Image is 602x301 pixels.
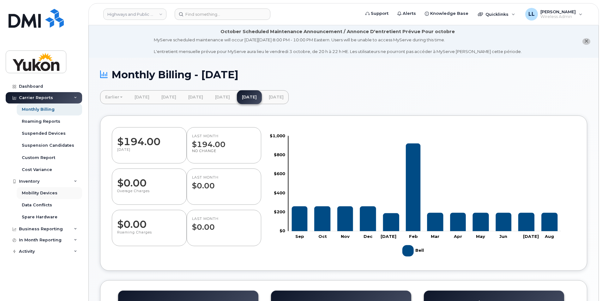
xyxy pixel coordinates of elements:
[545,234,554,239] tspan: Aug
[210,90,235,104] a: [DATE]
[402,243,425,259] g: Bell
[274,209,285,214] tspan: $200
[117,212,181,230] dd: $0.00
[237,90,262,104] a: [DATE]
[183,90,208,104] a: [DATE]
[192,127,256,139] p: LAST MONTH
[192,181,256,196] dd: $0.00
[364,234,373,239] tspan: Dec
[117,171,181,189] dd: $0.00
[117,230,181,241] p: Roaming Charges
[274,190,285,195] tspan: $400
[192,140,256,149] dd: $194.00
[156,90,181,104] a: [DATE]
[270,133,285,138] tspan: $1,000
[192,210,256,221] p: LAST MONTH
[381,234,396,239] tspan: [DATE]
[341,234,350,239] tspan: Nov
[192,169,256,180] p: LAST MONTH
[454,234,462,239] tspan: Apr
[274,171,285,176] tspan: $600
[402,243,425,259] g: Legend
[280,228,285,233] tspan: $0
[270,133,561,259] g: Chart
[129,90,154,104] a: [DATE]
[100,69,587,80] h1: Monthly Billing - [DATE]
[192,149,256,160] p: No Change
[117,130,181,147] dd: $194.00
[274,152,285,157] tspan: $800
[476,234,485,239] tspan: May
[220,28,455,35] div: October Scheduled Maintenance Announcement / Annonce D'entretient Prévue Pour octobre
[499,234,507,239] tspan: Jun
[264,90,289,104] a: [DATE]
[154,37,522,55] div: MyServe scheduled maintenance will occur [DATE][DATE] 8:00 PM - 10:00 PM Eastern. Users will be u...
[523,234,539,239] tspan: [DATE]
[409,234,418,239] tspan: Feb
[100,90,128,104] a: Earlier
[295,234,304,239] tspan: Sep
[192,223,256,231] dd: $0.00
[117,147,181,159] p: [DATE]
[582,38,590,45] button: close notification
[318,234,327,239] tspan: Oct
[117,189,181,200] p: Overage Charges
[431,234,439,239] tspan: Mar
